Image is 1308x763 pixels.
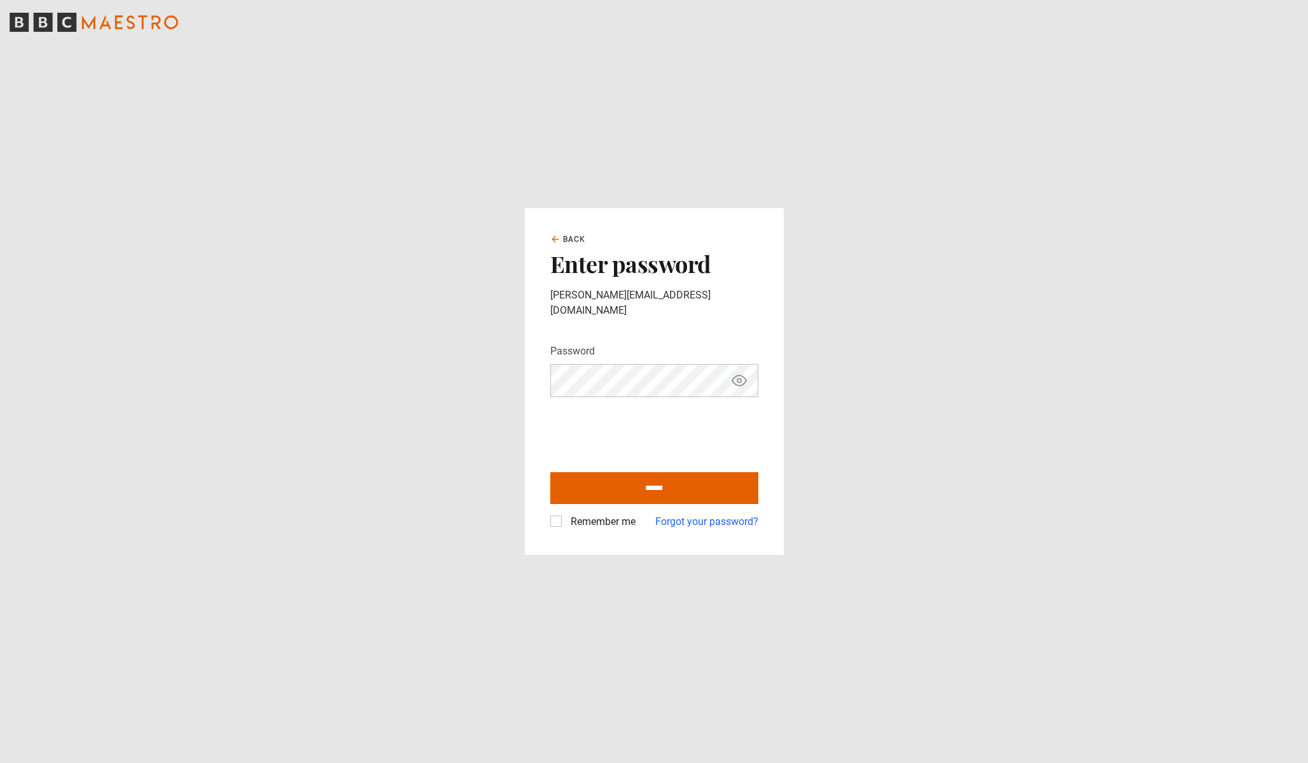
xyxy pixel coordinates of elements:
p: [PERSON_NAME][EMAIL_ADDRESS][DOMAIN_NAME] [550,288,758,318]
button: Show password [728,370,750,392]
iframe: reCAPTCHA [550,407,744,457]
svg: BBC Maestro [10,13,178,32]
label: Remember me [566,514,636,529]
label: Password [550,344,595,359]
a: Forgot your password? [655,514,758,529]
span: Back [563,234,586,245]
a: Back [550,234,586,245]
h2: Enter password [550,250,758,277]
